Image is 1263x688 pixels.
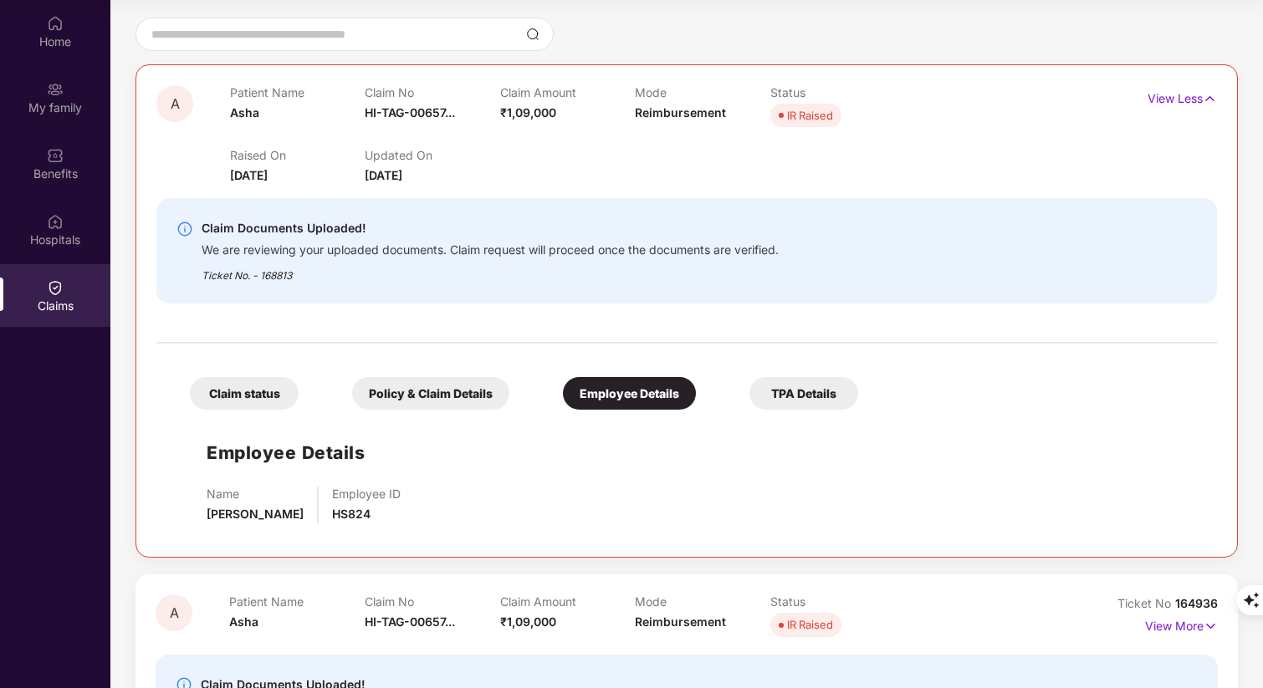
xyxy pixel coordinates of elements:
img: svg+xml;base64,PHN2ZyBpZD0iSW5mby0yMHgyMCIgeG1sbnM9Imh0dHA6Ly93d3cudzMub3JnLzIwMDAvc3ZnIiB3aWR0aD... [176,221,193,237]
img: svg+xml;base64,PHN2ZyB3aWR0aD0iMjAiIGhlaWdodD0iMjAiIHZpZXdCb3g9IjAgMCAyMCAyMCIgZmlsbD0ibm9uZSIgeG... [47,81,64,98]
img: svg+xml;base64,PHN2ZyBpZD0iQ2xhaW0iIHhtbG5zPSJodHRwOi8vd3d3LnczLm9yZy8yMDAwL3N2ZyIgd2lkdGg9IjIwIi... [47,279,64,296]
p: View More [1145,613,1218,635]
span: Asha [230,105,259,120]
span: Ticket No [1117,596,1175,610]
p: View Less [1148,85,1217,108]
span: 164936 [1175,596,1218,610]
p: Status [770,85,905,99]
span: ₹1,09,000 [500,614,556,629]
div: Policy & Claim Details [352,377,509,410]
span: A [171,97,180,111]
p: Claim Amount [500,594,636,609]
span: ₹1,09,000 [500,105,556,120]
img: svg+xml;base64,PHN2ZyB4bWxucz0iaHR0cDovL3d3dy53My5vcmcvMjAwMC9zdmciIHdpZHRoPSIxNyIgaGVpZ2h0PSIxNy... [1204,617,1218,635]
div: Ticket No. - 168813 [202,257,779,283]
p: Raised On [230,148,365,162]
span: Asha [229,614,258,629]
span: [DATE] [365,168,402,182]
div: Claim Documents Uploaded! [202,218,779,238]
img: svg+xml;base64,PHN2ZyBpZD0iU2VhcmNoLTMyeDMyIiB4bWxucz0iaHR0cDovL3d3dy53My5vcmcvMjAwMC9zdmciIHdpZH... [526,28,539,41]
div: Employee Details [563,377,696,410]
img: svg+xml;base64,PHN2ZyBpZD0iSG9zcGl0YWxzIiB4bWxucz0iaHR0cDovL3d3dy53My5vcmcvMjAwMC9zdmciIHdpZHRoPS... [47,213,64,230]
h1: Employee Details [207,439,365,466]
span: HI-TAG-00657... [365,105,455,120]
span: HS824 [332,507,371,521]
div: IR Raised [787,616,833,633]
span: Reimbursement [635,614,726,629]
p: Status [770,594,906,609]
p: Name [207,487,304,501]
span: A [170,606,179,620]
img: svg+xml;base64,PHN2ZyB4bWxucz0iaHR0cDovL3d3dy53My5vcmcvMjAwMC9zdmciIHdpZHRoPSIxNyIgaGVpZ2h0PSIxNy... [1203,89,1217,108]
div: IR Raised [787,107,833,124]
img: svg+xml;base64,PHN2ZyBpZD0iSG9tZSIgeG1sbnM9Imh0dHA6Ly93d3cudzMub3JnLzIwMDAvc3ZnIiB3aWR0aD0iMjAiIG... [47,15,64,32]
p: Claim Amount [500,85,635,99]
p: Patient Name [229,594,365,609]
span: HI-TAG-00657... [365,614,455,629]
p: Patient Name [230,85,365,99]
p: Claim No [365,85,499,99]
div: TPA Details [749,377,858,410]
div: We are reviewing your uploaded documents. Claim request will proceed once the documents are verif... [202,238,779,257]
span: [DATE] [230,168,268,182]
span: Reimbursement [635,105,726,120]
p: Mode [635,85,770,99]
p: Updated On [365,148,499,162]
span: [PERSON_NAME] [207,507,304,521]
p: Employee ID [332,487,401,501]
p: Claim No [365,594,500,609]
img: svg+xml;base64,PHN2ZyBpZD0iQmVuZWZpdHMiIHhtbG5zPSJodHRwOi8vd3d3LnczLm9yZy8yMDAwL3N2ZyIgd2lkdGg9Ij... [47,147,64,164]
p: Mode [635,594,770,609]
div: Claim status [190,377,299,410]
